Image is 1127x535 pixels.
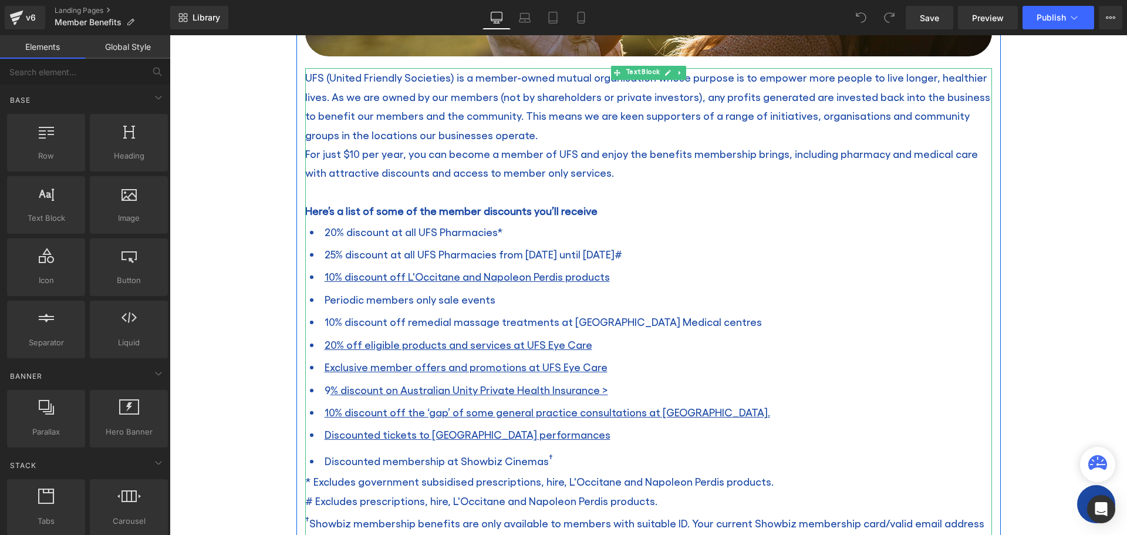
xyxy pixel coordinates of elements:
[85,35,170,59] a: Global Style
[958,6,1018,29] a: Preview
[155,303,423,315] a: 20% off eligible products and services at UFS Eye Care
[55,18,122,27] span: Member Benefits
[920,12,939,24] span: Save
[93,150,164,162] span: Heading
[155,280,592,292] span: 10% discount off remedial massage treatments at [GEOGRAPHIC_DATA] Medical centres
[453,31,492,45] span: Text Block
[155,393,441,405] a: Discounted tickets to [GEOGRAPHIC_DATA] performances
[567,6,595,29] a: Mobile
[1087,495,1115,523] div: Open Intercom Messenger
[1023,6,1094,29] button: Publish
[849,6,873,29] button: Undo
[155,325,438,338] a: Exclusive member offers and promotions at UFS Eye Care
[55,6,170,15] a: Landing Pages
[9,460,38,471] span: Stack
[972,12,1004,24] span: Preview
[878,6,901,29] button: Redo
[140,344,822,366] li: 9
[23,10,38,25] div: v6
[93,515,164,527] span: Carousel
[9,371,43,382] span: Banner
[9,95,32,106] span: Base
[93,274,164,287] span: Button
[11,150,82,162] span: Row
[155,419,383,432] span: Discounted membership at Showbiz Cinemas
[11,515,82,527] span: Tabs
[379,417,383,428] sup: †
[136,459,488,472] span: # Excludes prescriptions, hire, L'Occitane and Napoleon Perdis products.
[482,6,511,29] a: Desktop
[11,426,82,438] span: Parallax
[11,212,82,224] span: Text Block
[136,109,822,147] p: For just $10 per year, you can become a member of UFS and enjoy the benefits membership brings, i...
[136,479,140,490] sup: †
[155,258,326,270] span: Periodic members only sale events
[155,371,600,383] a: 10% discount off the ‘gap’ of some general practice consultations at [GEOGRAPHIC_DATA].
[539,6,567,29] a: Tablet
[1037,13,1066,22] span: Publish
[136,169,428,181] span: Here’s a list of some of the member discounts you’ll receive
[161,348,438,361] a: % discount on Australian Unity Private Health Insurance >
[511,6,539,29] a: Laptop
[93,337,164,349] span: Liquid
[136,33,822,109] p: UFS (United Friendly Societies) is a member-owned mutual organisation whose purpose is to empower...
[5,6,45,29] a: v6
[504,31,517,45] a: Expand / Collapse
[193,12,220,23] span: Library
[136,440,604,452] span: * Excludes government subsidised prescriptions, hire, L'Occitane and Napoleon Perdis products.
[155,235,440,247] a: 10% discount off L'Occitane and Napoleon Perdis products
[155,190,333,203] span: 20% discount at all UFS Pharmacies*
[1099,6,1122,29] button: More
[155,213,453,225] span: 25% discount at all UFS Pharmacies from [DATE] until [DATE]#
[93,426,164,438] span: Hero Banner
[93,212,164,224] span: Image
[170,6,228,29] a: New Library
[11,274,82,287] span: Icon
[11,337,82,349] span: Separator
